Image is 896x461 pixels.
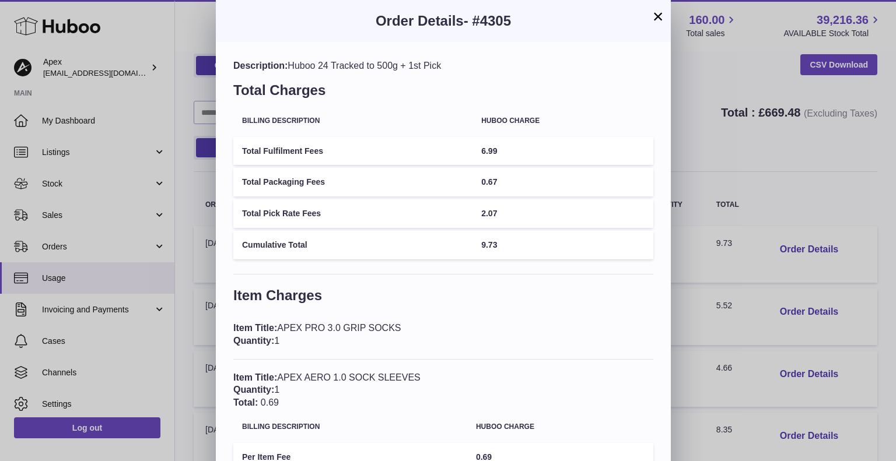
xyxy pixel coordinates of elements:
[233,61,288,71] span: Description:
[261,397,279,407] span: 0.69
[233,323,277,333] span: Item Title:
[233,385,274,395] span: Quantity:
[233,199,473,228] td: Total Pick Rate Fees
[233,397,258,407] span: Total:
[233,81,653,105] h3: Total Charges
[481,209,497,218] span: 2.07
[481,146,497,156] span: 6.99
[233,372,277,382] span: Item Title:
[233,137,473,166] td: Total Fulfilment Fees
[467,414,653,439] th: Huboo charge
[233,371,653,409] div: APEX AERO 1.0 SOCK SLEEVES 1
[233,12,653,30] h3: Order Details
[233,414,467,439] th: Billing Description
[481,240,497,249] span: 9.73
[651,9,665,23] button: ×
[481,177,497,186] span: 0.67
[464,13,511,29] span: - #4305
[233,231,473,259] td: Cumulative Total
[233,336,274,346] span: Quantity:
[233,59,653,72] div: Huboo 24 Tracked to 500g + 1st Pick
[233,108,473,133] th: Billing Description
[233,168,473,196] td: Total Packaging Fees
[233,322,653,347] div: APEX PRO 3.0 GRIP SOCKS 1
[473,108,653,133] th: Huboo charge
[233,286,653,311] h3: Item Charges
